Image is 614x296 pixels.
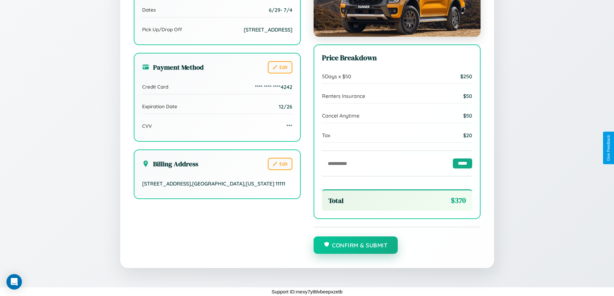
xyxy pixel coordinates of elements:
h3: Billing Address [142,159,198,168]
span: [STREET_ADDRESS] [244,26,292,33]
span: $ 50 [463,112,472,119]
h3: Payment Method [142,62,204,72]
span: Cancel Anytime [322,112,359,119]
span: Tax [322,132,330,138]
span: $ 370 [451,196,466,205]
button: Confirm & Submit [314,236,398,254]
span: Renters Insurance [322,93,365,99]
span: [STREET_ADDRESS] , [GEOGRAPHIC_DATA] , [US_STATE] 11111 [142,180,285,187]
span: $ 20 [463,132,472,138]
span: Dates [142,7,156,13]
span: Total [328,196,344,205]
h3: Price Breakdown [322,53,472,63]
p: Support ID: mexy7y8tlvbeepxzetb [271,287,342,296]
span: 6 / 29 - 7 / 4 [269,7,292,13]
button: Edit [268,61,292,73]
span: CVV [142,123,152,129]
div: Open Intercom Messenger [6,274,22,290]
span: 12/26 [279,103,292,110]
div: Give Feedback [606,135,611,161]
button: Edit [268,158,292,170]
span: Expiration Date [142,103,177,110]
span: $ 250 [460,73,472,80]
span: $ 50 [463,93,472,99]
span: 5 Days x $ 50 [322,73,351,80]
span: Pick Up/Drop Off [142,26,182,33]
span: Credit Card [142,84,168,90]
